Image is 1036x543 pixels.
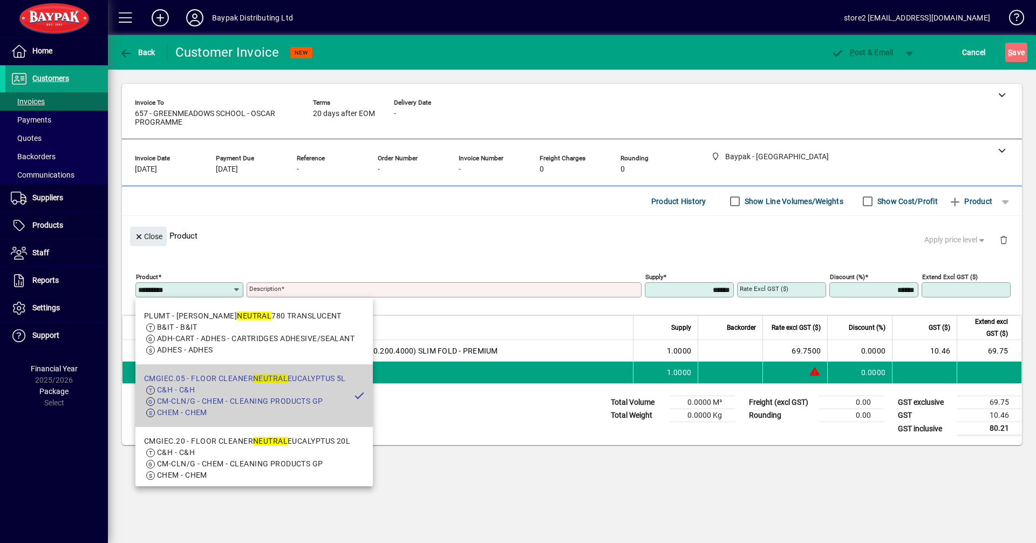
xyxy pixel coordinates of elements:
[32,276,59,284] span: Reports
[5,240,108,267] a: Staff
[297,165,299,174] span: -
[892,340,957,362] td: 10.46
[827,362,892,383] td: 0.0000
[727,322,756,334] span: Backorder
[892,396,957,409] td: GST exclusive
[216,165,238,174] span: [DATE]
[744,396,819,409] td: Freight (excl GST)
[827,340,892,362] td: 0.0000
[892,409,957,422] td: GST
[175,44,280,61] div: Customer Invoice
[5,166,108,184] a: Communications
[991,227,1017,253] button: Delete
[136,273,158,281] mat-label: Product
[5,322,108,349] a: Support
[1008,44,1025,61] span: ave
[32,74,69,83] span: Customers
[5,129,108,147] a: Quotes
[651,193,706,210] span: Product History
[212,9,293,26] div: Baypak Distributing Ltd
[605,396,670,409] td: Total Volume
[924,234,987,246] span: Apply price level
[670,396,735,409] td: 0.0000 M³
[134,228,162,246] span: Close
[875,196,938,207] label: Show Cost/Profit
[32,331,59,340] span: Support
[957,422,1022,436] td: 80.21
[819,409,884,422] td: 0.00
[5,111,108,129] a: Payments
[11,152,56,161] span: Backorders
[647,192,711,211] button: Product History
[5,38,108,65] a: Home
[645,273,663,281] mat-label: Supply
[742,196,843,207] label: Show Line Volumes/Weights
[32,193,63,202] span: Suppliers
[5,185,108,212] a: Suppliers
[769,345,821,356] div: 69.7500
[849,322,885,334] span: Discount (%)
[31,364,78,373] span: Financial Year
[32,221,63,229] span: Products
[826,43,899,62] button: Post & Email
[621,165,625,174] span: 0
[671,322,691,334] span: Supply
[11,134,42,142] span: Quotes
[667,345,692,356] span: 1.0000
[929,322,950,334] span: GST ($)
[135,165,157,174] span: [DATE]
[222,366,235,378] span: Baypak - Onekawa
[249,297,633,309] mat-error: Required
[117,43,158,62] button: Back
[11,97,45,106] span: Invoices
[957,396,1022,409] td: 69.75
[957,409,1022,422] td: 10.46
[5,92,108,111] a: Invoices
[119,48,155,57] span: Back
[248,345,498,356] span: INTERFOLD HAND TOWEL WHITE (20.200.4000) SLIM FOLD - PREMIUM
[1008,48,1012,57] span: S
[5,267,108,294] a: Reports
[744,409,819,422] td: Rounding
[830,273,865,281] mat-label: Discount (%)
[5,212,108,239] a: Products
[920,230,991,250] button: Apply price level
[394,110,396,118] span: -
[892,422,957,436] td: GST inclusive
[831,48,894,57] span: ost & Email
[249,285,281,293] mat-label: Description
[5,147,108,166] a: Backorders
[740,285,788,293] mat-label: Rate excl GST ($)
[11,171,74,179] span: Communications
[295,49,308,56] span: NEW
[991,235,1017,245] app-page-header-button: Delete
[11,116,51,124] span: Payments
[178,8,212,28] button: Profile
[143,8,178,28] button: Add
[378,165,380,174] span: -
[313,110,375,118] span: 20 days after EOM
[667,367,692,378] span: 1.0000
[32,46,52,55] span: Home
[819,396,884,409] td: 0.00
[130,227,167,246] button: Close
[959,43,989,62] button: Cancel
[108,43,167,62] app-page-header-button: Back
[127,231,169,241] app-page-header-button: Close
[39,387,69,396] span: Package
[844,9,990,26] div: store2 [EMAIL_ADDRESS][DOMAIN_NAME]
[1001,2,1023,37] a: Knowledge Base
[772,322,821,334] span: Rate excl GST ($)
[32,248,49,257] span: Staff
[135,110,297,127] span: 657 - GREENMEADOWS SCHOOL - OSCAR PROGRAMME
[964,316,1008,340] span: Extend excl GST ($)
[203,345,216,357] span: Baypak - Onekawa
[163,345,194,356] div: PAWSFV
[540,165,544,174] span: 0
[32,303,60,312] span: Settings
[5,295,108,322] a: Settings
[122,216,1022,255] div: Product
[459,165,461,174] span: -
[922,273,978,281] mat-label: Extend excl GST ($)
[1005,43,1027,62] button: Save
